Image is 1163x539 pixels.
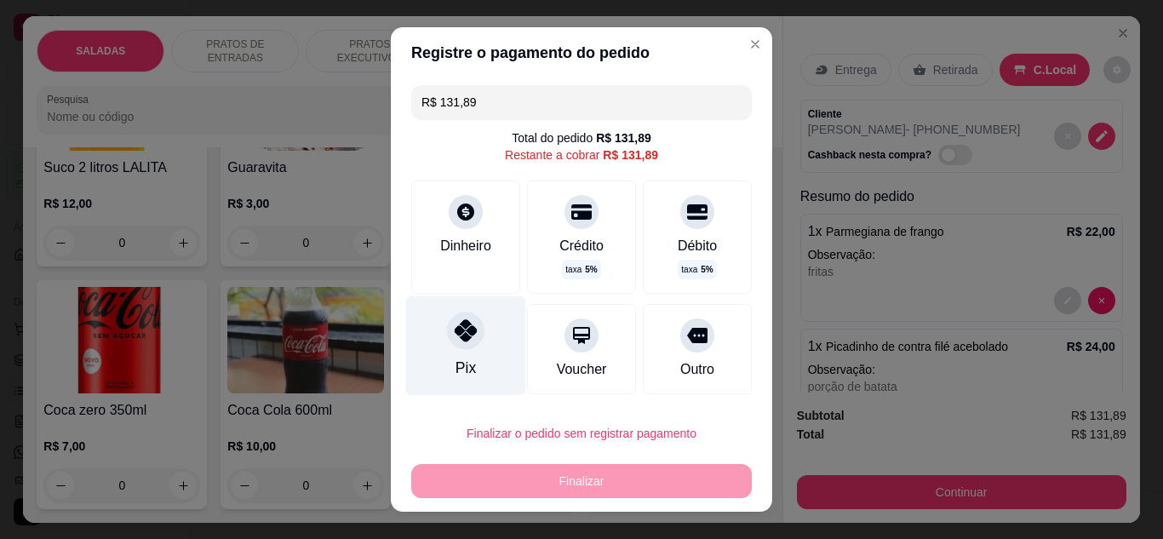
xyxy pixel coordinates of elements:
div: Dinheiro [440,236,491,256]
div: Voucher [557,359,607,380]
button: Finalizar o pedido sem registrar pagamento [411,416,752,450]
div: Restante a cobrar [505,146,658,163]
div: Pix [455,357,476,379]
p: taxa [565,263,597,276]
div: Débito [678,236,717,256]
p: taxa [681,263,713,276]
div: Total do pedido [512,129,651,146]
div: Crédito [559,236,604,256]
button: Close [742,31,769,58]
div: Outro [680,359,714,380]
div: R$ 131,89 [596,129,651,146]
header: Registre o pagamento do pedido [391,27,772,78]
span: 5 % [701,263,713,276]
span: 5 % [585,263,597,276]
div: R$ 131,89 [603,146,658,163]
input: Ex.: hambúrguer de cordeiro [421,85,742,119]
